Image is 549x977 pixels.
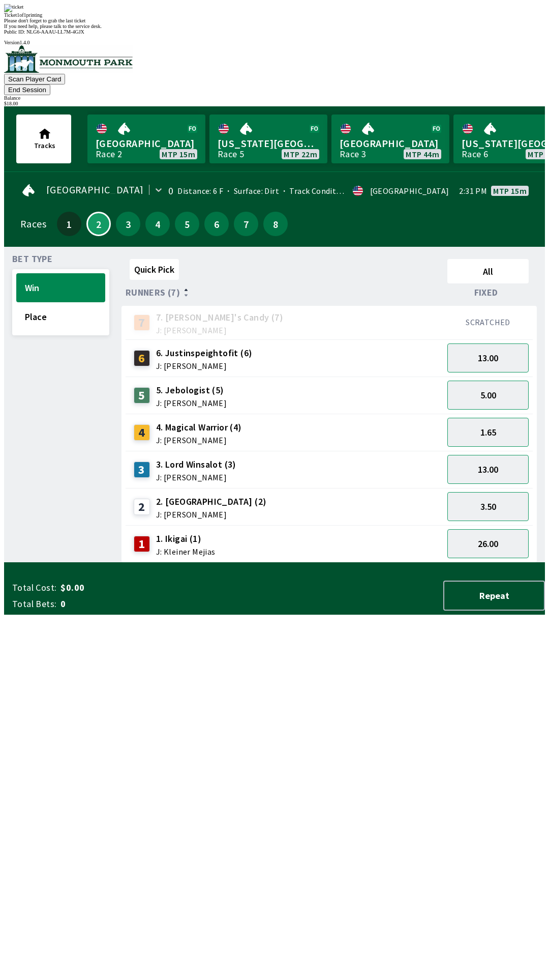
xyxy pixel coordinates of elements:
[134,536,150,552] div: 1
[134,350,150,366] div: 6
[34,141,55,150] span: Tracks
[25,282,97,294] span: Win
[156,495,267,508] span: 2. [GEOGRAPHIC_DATA] (2)
[4,45,133,73] img: venue logo
[480,501,496,512] span: 3.50
[156,384,227,397] span: 5. Jebologist (5)
[177,220,197,227] span: 5
[480,426,496,438] span: 1.65
[4,95,545,101] div: Balance
[86,212,111,236] button: 2
[130,259,179,280] button: Quick Pick
[447,529,529,558] button: 26.00
[4,74,65,84] button: Scan Player Card
[447,455,529,484] button: 13.00
[474,289,498,297] span: Fixed
[236,220,256,227] span: 7
[340,150,366,158] div: Race 3
[218,150,244,158] div: Race 5
[134,424,150,441] div: 4
[175,212,199,236] button: 5
[134,462,150,478] div: 3
[331,114,449,163] a: [GEOGRAPHIC_DATA]Race 3MTP 44m
[156,362,253,370] span: J: [PERSON_NAME]
[156,326,283,334] span: J: [PERSON_NAME]
[4,12,545,18] div: Ticket 1 of 1 printing
[134,264,174,275] span: Quick Pick
[156,436,242,444] span: J: [PERSON_NAME]
[4,18,545,23] div: Please don't forget to grab the last ticket
[447,492,529,521] button: 3.50
[204,212,229,236] button: 6
[156,532,216,545] span: 1. Ikigai (1)
[478,464,498,475] span: 13.00
[447,317,529,327] div: SCRATCHED
[126,288,443,298] div: Runners (7)
[447,418,529,447] button: 1.65
[156,421,242,434] span: 4. Magical Warrior (4)
[168,187,173,195] div: 0
[156,510,267,519] span: J: [PERSON_NAME]
[4,84,50,95] button: End Session
[57,212,81,236] button: 1
[25,311,97,323] span: Place
[59,220,79,227] span: 1
[12,598,56,610] span: Total Bets:
[60,598,221,610] span: 0
[493,187,527,195] span: MTP 15m
[340,137,441,150] span: [GEOGRAPHIC_DATA]
[26,29,84,35] span: NLG6-AAAU-LL7M-4GJX
[96,137,197,150] span: [GEOGRAPHIC_DATA]
[16,302,105,331] button: Place
[4,101,545,106] div: $ 18.00
[126,289,180,297] span: Runners (7)
[207,220,226,227] span: 6
[443,581,545,611] button: Repeat
[480,389,496,401] span: 5.00
[177,186,223,196] span: Distance: 6 F
[447,381,529,410] button: 5.00
[134,387,150,404] div: 5
[284,150,317,158] span: MTP 22m
[4,23,102,29] span: If you need help, please talk to the service desk.
[162,150,195,158] span: MTP 15m
[447,259,529,283] button: All
[447,343,529,372] button: 13.00
[46,186,144,194] span: [GEOGRAPHIC_DATA]
[20,220,46,228] div: Races
[87,114,205,163] a: [GEOGRAPHIC_DATA]Race 2MTP 15m
[218,137,319,150] span: [US_STATE][GEOGRAPHIC_DATA]
[406,150,439,158] span: MTP 44m
[90,221,107,226] span: 2
[263,212,288,236] button: 8
[478,538,498,550] span: 26.00
[60,582,221,594] span: $0.00
[156,311,283,324] span: 7. [PERSON_NAME]'s Candy (7)
[12,255,52,263] span: Bet Type
[4,40,545,45] div: Version 1.4.0
[279,186,369,196] span: Track Condition: Firm
[116,212,140,236] button: 3
[145,212,170,236] button: 4
[134,314,150,331] div: 7
[148,220,167,227] span: 4
[234,212,258,236] button: 7
[16,114,71,163] button: Tracks
[443,288,533,298] div: Fixed
[266,220,285,227] span: 8
[452,590,536,601] span: Repeat
[156,399,227,407] span: J: [PERSON_NAME]
[96,150,122,158] div: Race 2
[462,150,488,158] div: Race 6
[156,347,253,360] span: 6. Justinspeightofit (6)
[4,4,23,12] img: ticket
[209,114,327,163] a: [US_STATE][GEOGRAPHIC_DATA]Race 5MTP 22m
[156,458,236,471] span: 3. Lord Winsalot (3)
[370,187,449,195] div: [GEOGRAPHIC_DATA]
[12,582,56,594] span: Total Cost:
[4,29,545,35] div: Public ID:
[118,220,138,227] span: 3
[156,548,216,556] span: J: Kleiner Mejias
[16,273,105,302] button: Win
[223,186,279,196] span: Surface: Dirt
